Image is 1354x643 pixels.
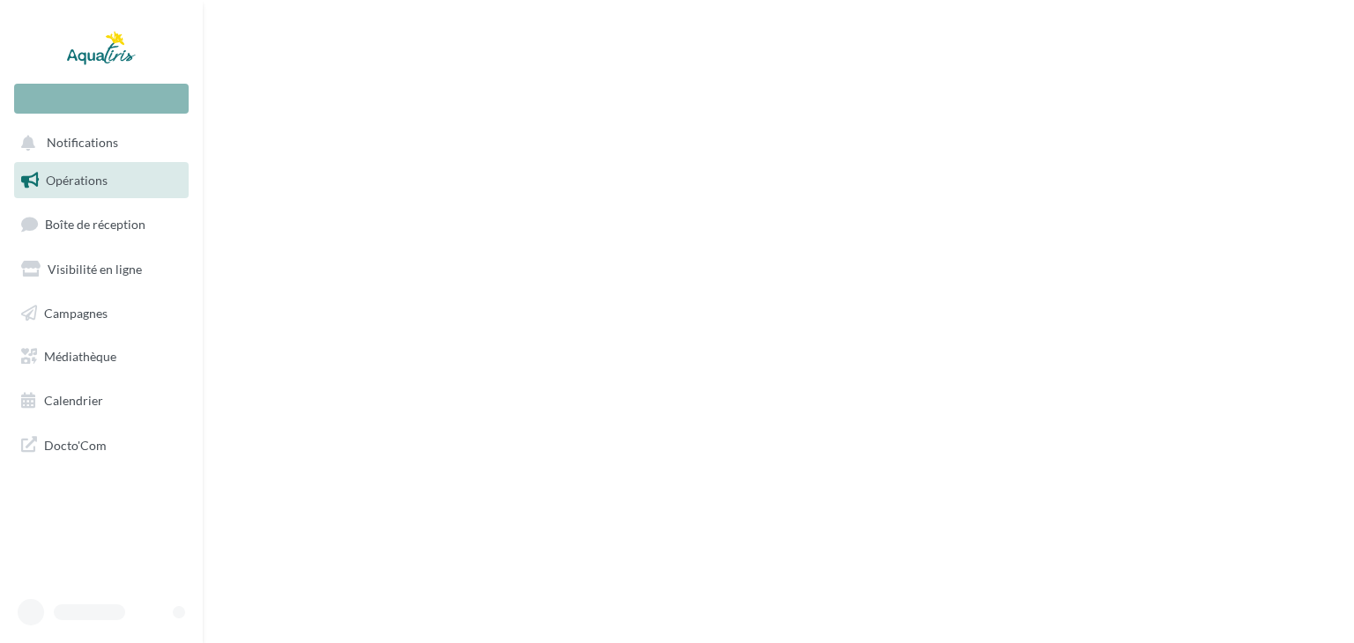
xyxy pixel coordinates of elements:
[11,338,192,375] a: Médiathèque
[11,382,192,419] a: Calendrier
[46,173,108,188] span: Opérations
[11,162,192,199] a: Opérations
[11,426,192,463] a: Docto'Com
[11,295,192,332] a: Campagnes
[14,84,189,114] div: Nouvelle campagne
[47,136,118,151] span: Notifications
[11,251,192,288] a: Visibilité en ligne
[44,305,108,320] span: Campagnes
[44,349,116,364] span: Médiathèque
[44,433,107,456] span: Docto'Com
[45,217,145,232] span: Boîte de réception
[44,393,103,408] span: Calendrier
[11,205,192,243] a: Boîte de réception
[48,262,142,277] span: Visibilité en ligne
